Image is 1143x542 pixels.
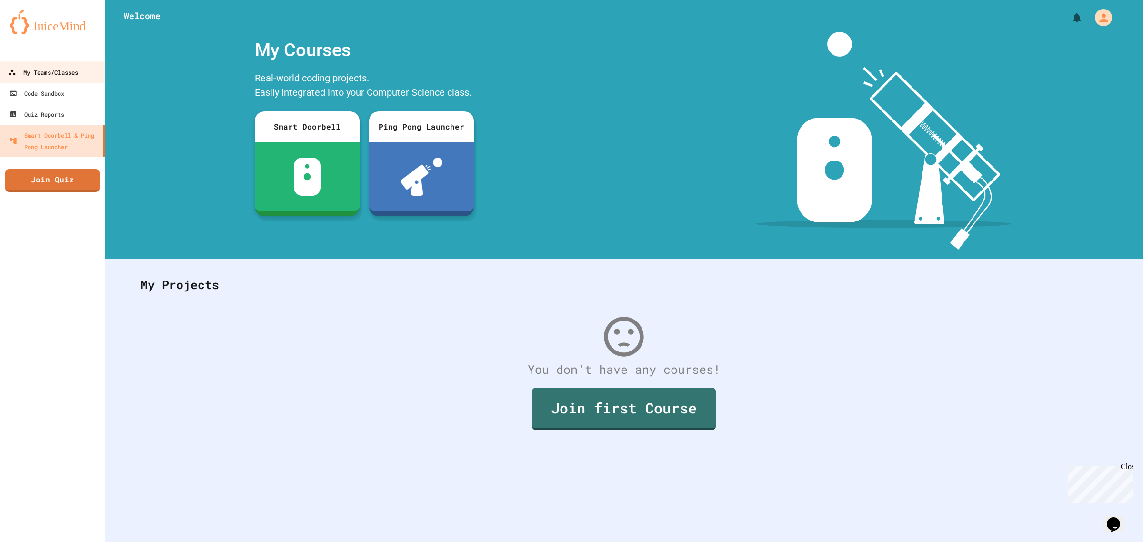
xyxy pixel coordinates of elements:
div: Smart Doorbell [255,111,360,142]
div: My Projects [131,266,1117,303]
div: You don't have any courses! [131,361,1117,379]
img: ppl-with-ball.png [401,158,443,196]
a: Join first Course [532,388,716,430]
div: Chat with us now!Close [4,4,66,60]
div: My Courses [250,32,479,69]
div: Smart Doorbell & Ping Pong Launcher [10,130,99,152]
div: My Notifications [1053,10,1085,26]
div: My Teams/Classes [8,67,78,79]
div: Ping Pong Launcher [369,111,474,142]
img: banner-image-my-projects.png [756,32,1011,250]
div: Real-world coding projects. Easily integrated into your Computer Science class. [250,69,479,104]
div: My Account [1085,7,1114,29]
img: sdb-white.svg [294,158,321,196]
iframe: chat widget [1103,504,1133,532]
a: Join Quiz [5,169,100,192]
img: logo-orange.svg [10,10,95,34]
div: Quiz Reports [10,109,64,120]
iframe: chat widget [1064,462,1133,503]
div: Code Sandbox [10,88,64,99]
